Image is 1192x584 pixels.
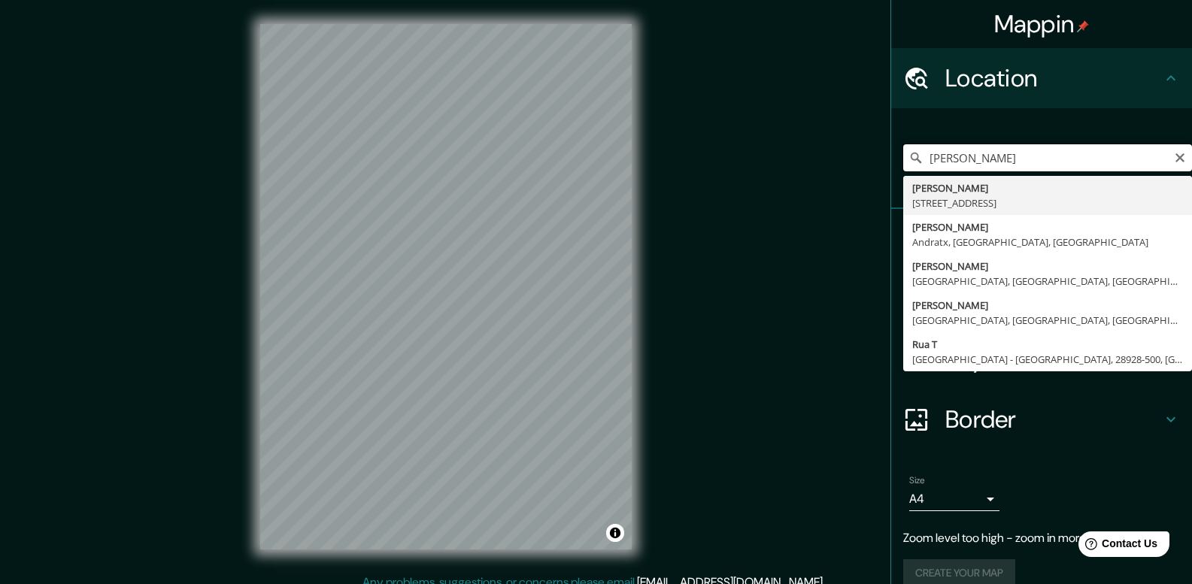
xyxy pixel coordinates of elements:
[891,269,1192,329] div: Style
[912,195,1183,210] div: [STREET_ADDRESS]
[1058,525,1175,567] iframe: Help widget launcher
[912,180,1183,195] div: [PERSON_NAME]
[260,24,632,549] canvas: Map
[912,313,1183,328] div: [GEOGRAPHIC_DATA], [GEOGRAPHIC_DATA], [GEOGRAPHIC_DATA]
[891,48,1192,108] div: Location
[903,144,1192,171] input: Pick your city or area
[912,235,1183,250] div: Andratx, [GEOGRAPHIC_DATA], [GEOGRAPHIC_DATA]
[909,487,999,511] div: A4
[1174,150,1186,164] button: Clear
[945,63,1162,93] h4: Location
[912,219,1183,235] div: [PERSON_NAME]
[606,524,624,542] button: Toggle attribution
[994,9,1090,39] h4: Mappin
[891,389,1192,449] div: Border
[891,209,1192,269] div: Pins
[903,529,1180,547] p: Zoom level too high - zoom in more
[912,274,1183,289] div: [GEOGRAPHIC_DATA], [GEOGRAPHIC_DATA], [GEOGRAPHIC_DATA]
[945,404,1162,434] h4: Border
[912,337,1183,352] div: Rua T
[912,259,1183,274] div: [PERSON_NAME]
[1077,20,1089,32] img: pin-icon.png
[909,474,925,487] label: Size
[945,344,1162,374] h4: Layout
[891,329,1192,389] div: Layout
[912,352,1183,367] div: [GEOGRAPHIC_DATA] - [GEOGRAPHIC_DATA], 28928-500, [GEOGRAPHIC_DATA]
[912,298,1183,313] div: [PERSON_NAME]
